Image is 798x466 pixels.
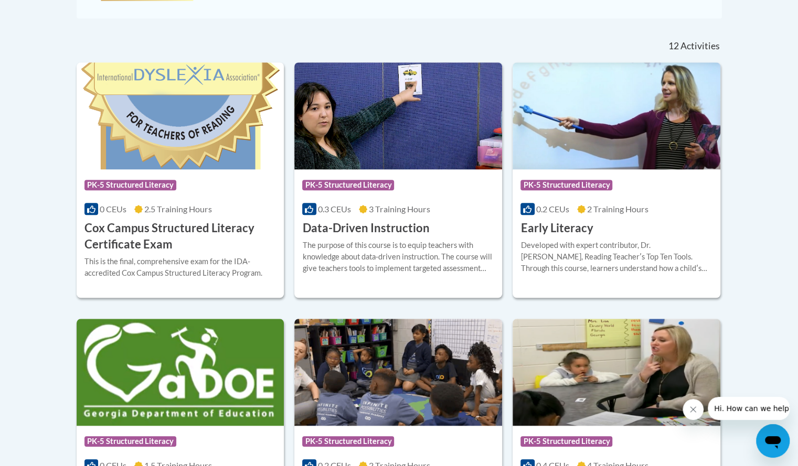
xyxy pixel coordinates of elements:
[369,204,430,214] span: 3 Training Hours
[513,319,720,426] img: Course Logo
[84,180,176,190] span: PK-5 Structured Literacy
[520,436,612,447] span: PK-5 Structured Literacy
[84,220,276,253] h3: Cox Campus Structured Literacy Certificate Exam
[100,204,126,214] span: 0 CEUs
[84,436,176,447] span: PK-5 Structured Literacy
[668,40,678,52] span: 12
[513,62,720,169] img: Course Logo
[680,40,720,52] span: Activities
[294,319,502,426] img: Course Logo
[6,7,85,16] span: Hi. How can we help?
[77,319,284,426] img: Course Logo
[756,424,790,458] iframe: Button to launch messaging window
[302,436,394,447] span: PK-5 Structured Literacy
[77,62,284,169] img: Course Logo
[144,204,212,214] span: 2.5 Training Hours
[84,256,276,279] div: This is the final, comprehensive exam for the IDA-accredited Cox Campus Structured Literacy Program.
[683,399,704,420] iframe: Close message
[302,180,394,190] span: PK-5 Structured Literacy
[536,204,569,214] span: 0.2 CEUs
[294,62,502,297] a: Course LogoPK-5 Structured Literacy0.3 CEUs3 Training Hours Data-Driven InstructionThe purpose of...
[587,204,648,214] span: 2 Training Hours
[513,62,720,297] a: Course LogoPK-5 Structured Literacy0.2 CEUs2 Training Hours Early LiteracyDeveloped with expert c...
[77,62,284,297] a: Course LogoPK-5 Structured Literacy0 CEUs2.5 Training Hours Cox Campus Structured Literacy Certif...
[520,220,593,236] h3: Early Literacy
[318,204,351,214] span: 0.3 CEUs
[302,240,494,274] div: The purpose of this course is to equip teachers with knowledge about data-driven instruction. The...
[294,62,502,169] img: Course Logo
[302,220,429,236] h3: Data-Driven Instruction
[520,180,612,190] span: PK-5 Structured Literacy
[520,240,712,274] div: Developed with expert contributor, Dr. [PERSON_NAME], Reading Teacherʹs Top Ten Tools. Through th...
[708,397,790,420] iframe: Message from company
